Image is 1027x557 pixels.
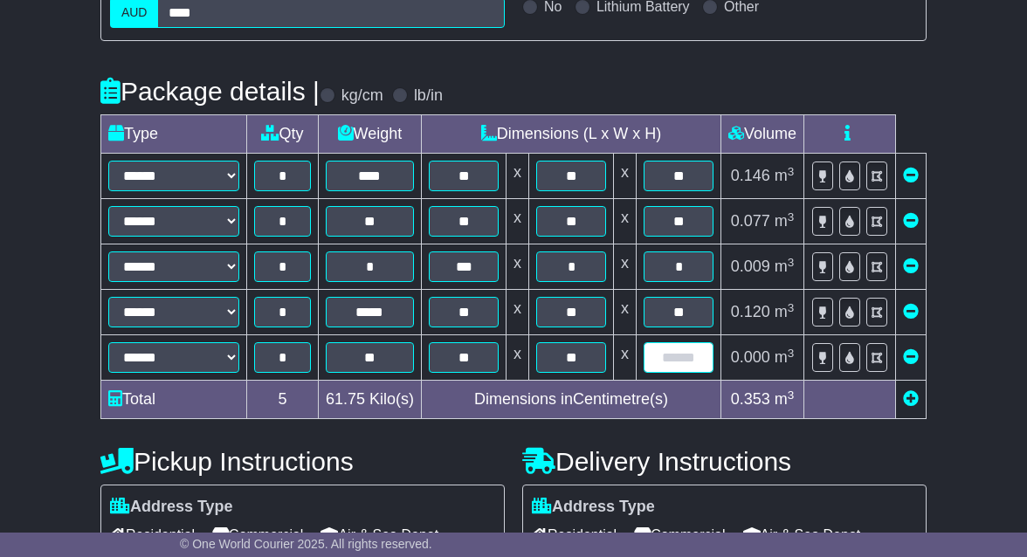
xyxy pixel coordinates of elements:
[731,348,770,366] span: 0.000
[100,115,246,154] td: Type
[903,348,919,366] a: Remove this item
[422,115,721,154] td: Dimensions (L x W x H)
[100,447,505,476] h4: Pickup Instructions
[634,521,725,548] span: Commercial
[614,199,637,244] td: x
[731,258,770,275] span: 0.009
[614,335,637,381] td: x
[788,256,795,269] sup: 3
[614,244,637,290] td: x
[614,154,637,199] td: x
[903,390,919,408] a: Add new item
[246,115,318,154] td: Qty
[731,303,770,320] span: 0.120
[532,498,655,517] label: Address Type
[775,303,795,320] span: m
[414,86,443,106] label: lb/in
[903,303,919,320] a: Remove this item
[507,199,529,244] td: x
[507,154,529,199] td: x
[422,381,721,419] td: Dimensions in Centimetre(s)
[721,115,804,154] td: Volume
[318,115,421,154] td: Weight
[788,389,795,402] sup: 3
[100,77,320,106] h4: Package details |
[614,290,637,335] td: x
[788,301,795,314] sup: 3
[180,537,432,551] span: © One World Courier 2025. All rights reserved.
[775,258,795,275] span: m
[788,210,795,223] sup: 3
[903,258,919,275] a: Remove this item
[903,212,919,230] a: Remove this item
[326,390,365,408] span: 61.75
[212,521,303,548] span: Commercial
[775,390,795,408] span: m
[318,381,421,419] td: Kilo(s)
[321,521,438,548] span: Air & Sea Depot
[341,86,383,106] label: kg/cm
[743,521,861,548] span: Air & Sea Depot
[788,165,795,178] sup: 3
[507,290,529,335] td: x
[775,212,795,230] span: m
[731,167,770,184] span: 0.146
[507,335,529,381] td: x
[903,167,919,184] a: Remove this item
[775,348,795,366] span: m
[246,381,318,419] td: 5
[522,447,927,476] h4: Delivery Instructions
[110,498,233,517] label: Address Type
[110,521,195,548] span: Residential
[532,521,617,548] span: Residential
[731,212,770,230] span: 0.077
[788,347,795,360] sup: 3
[731,390,770,408] span: 0.353
[775,167,795,184] span: m
[100,381,246,419] td: Total
[507,244,529,290] td: x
